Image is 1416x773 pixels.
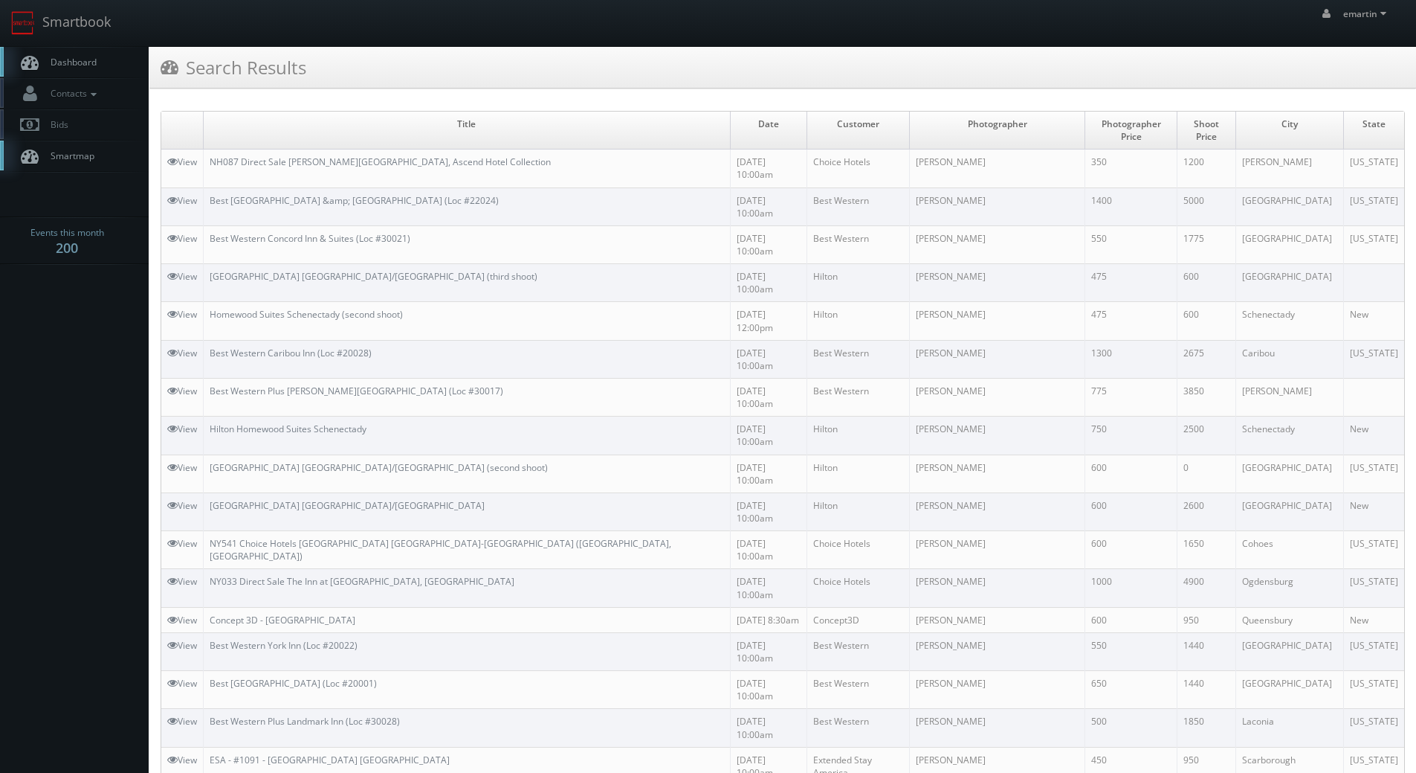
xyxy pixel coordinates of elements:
[1177,607,1235,632] td: 950
[210,639,358,652] a: Best Western York Inn (Loc #20022)
[43,87,100,100] span: Contacts
[1177,302,1235,340] td: 600
[1343,340,1404,378] td: [US_STATE]
[30,225,104,240] span: Events this month
[210,155,551,168] a: NH087 Direct Sale [PERSON_NAME][GEOGRAPHIC_DATA], Ascend Hotel Collection
[167,385,197,397] a: View
[910,531,1084,569] td: [PERSON_NAME]
[1235,302,1343,340] td: Schenectady
[1343,112,1404,150] td: State
[1084,455,1177,493] td: 600
[210,385,503,397] a: Best Western Plus [PERSON_NAME][GEOGRAPHIC_DATA] (Loc #30017)
[807,671,910,709] td: Best Western
[1177,264,1235,302] td: 600
[1084,112,1177,150] td: Photographer Price
[210,347,372,359] a: Best Western Caribou Inn (Loc #20028)
[167,194,197,207] a: View
[1235,340,1343,378] td: Caribou
[1177,531,1235,569] td: 1650
[167,614,197,626] a: View
[1084,187,1177,225] td: 1400
[1177,150,1235,187] td: 1200
[210,232,410,245] a: Best Western Concord Inn & Suites (Loc #30021)
[730,264,806,302] td: [DATE] 10:00am
[210,754,450,766] a: ESA - #1091 - [GEOGRAPHIC_DATA] [GEOGRAPHIC_DATA]
[730,378,806,416] td: [DATE] 10:00am
[1177,493,1235,530] td: 2600
[1084,531,1177,569] td: 600
[1343,7,1391,20] span: emartin
[167,308,197,321] a: View
[807,417,910,455] td: Hilton
[1084,302,1177,340] td: 475
[1084,150,1177,187] td: 350
[56,239,78,257] strong: 200
[1177,417,1235,455] td: 2500
[210,614,355,626] a: Concept 3D - [GEOGRAPHIC_DATA]
[910,671,1084,709] td: [PERSON_NAME]
[1084,225,1177,263] td: 550
[730,187,806,225] td: [DATE] 10:00am
[1177,112,1235,150] td: Shoot Price
[910,150,1084,187] td: [PERSON_NAME]
[730,340,806,378] td: [DATE] 10:00am
[1177,455,1235,493] td: 0
[1343,531,1404,569] td: [US_STATE]
[910,569,1084,607] td: [PERSON_NAME]
[807,569,910,607] td: Choice Hotels
[1235,455,1343,493] td: [GEOGRAPHIC_DATA]
[1235,607,1343,632] td: Queensbury
[210,461,548,474] a: [GEOGRAPHIC_DATA] [GEOGRAPHIC_DATA]/[GEOGRAPHIC_DATA] (second shoot)
[210,677,377,690] a: Best [GEOGRAPHIC_DATA] (Loc #20001)
[730,607,806,632] td: [DATE] 8:30am
[167,499,197,512] a: View
[167,575,197,588] a: View
[910,302,1084,340] td: [PERSON_NAME]
[210,499,485,512] a: [GEOGRAPHIC_DATA] [GEOGRAPHIC_DATA]/[GEOGRAPHIC_DATA]
[1343,150,1404,187] td: [US_STATE]
[730,671,806,709] td: [DATE] 10:00am
[807,531,910,569] td: Choice Hotels
[730,150,806,187] td: [DATE] 10:00am
[1084,709,1177,747] td: 500
[1343,417,1404,455] td: New
[43,118,68,131] span: Bids
[1235,112,1343,150] td: City
[1235,709,1343,747] td: Laconia
[210,194,499,207] a: Best [GEOGRAPHIC_DATA] &amp; [GEOGRAPHIC_DATA] (Loc #22024)
[167,155,197,168] a: View
[1177,632,1235,670] td: 1440
[807,455,910,493] td: Hilton
[43,56,97,68] span: Dashboard
[730,569,806,607] td: [DATE] 10:00am
[1177,709,1235,747] td: 1850
[807,632,910,670] td: Best Western
[11,11,35,35] img: smartbook-logo.png
[167,715,197,728] a: View
[730,225,806,263] td: [DATE] 10:00am
[910,264,1084,302] td: [PERSON_NAME]
[167,677,197,690] a: View
[730,632,806,670] td: [DATE] 10:00am
[1084,340,1177,378] td: 1300
[1084,493,1177,530] td: 600
[807,378,910,416] td: Best Western
[807,302,910,340] td: Hilton
[910,632,1084,670] td: [PERSON_NAME]
[730,417,806,455] td: [DATE] 10:00am
[910,112,1084,150] td: Photographer
[1235,417,1343,455] td: Schenectady
[167,270,197,283] a: View
[807,150,910,187] td: Choice Hotels
[1235,632,1343,670] td: [GEOGRAPHIC_DATA]
[807,264,910,302] td: Hilton
[167,639,197,652] a: View
[167,232,197,245] a: View
[910,187,1084,225] td: [PERSON_NAME]
[1343,709,1404,747] td: [US_STATE]
[730,493,806,530] td: [DATE] 10:00am
[1177,187,1235,225] td: 5000
[167,537,197,550] a: View
[1177,225,1235,263] td: 1775
[1343,187,1404,225] td: [US_STATE]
